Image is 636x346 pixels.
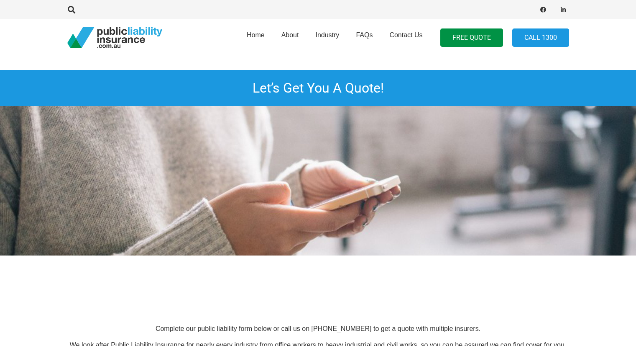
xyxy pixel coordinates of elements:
[67,324,569,333] p: Complete our public liability form below or call us on [PHONE_NUMBER] to get a quote with multipl...
[238,16,273,59] a: Home
[13,256,54,297] img: steadfast
[64,6,80,13] a: Search
[119,256,161,297] img: Vero
[281,31,299,39] span: About
[315,31,339,39] span: Industry
[347,16,381,59] a: FAQs
[543,256,585,297] img: cgu
[440,28,503,47] a: FREE QUOTE
[557,4,569,15] a: LinkedIn
[381,16,431,59] a: Contact Us
[247,31,265,39] span: Home
[356,31,373,39] span: FAQs
[537,4,549,15] a: Facebook
[67,27,162,48] a: pli_logotransparent
[307,16,347,59] a: Industry
[273,16,307,59] a: About
[389,31,422,39] span: Contact Us
[225,256,266,297] img: lloyds
[331,256,373,297] img: zurich
[437,256,478,297] img: allianz
[512,28,569,47] a: Call 1300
